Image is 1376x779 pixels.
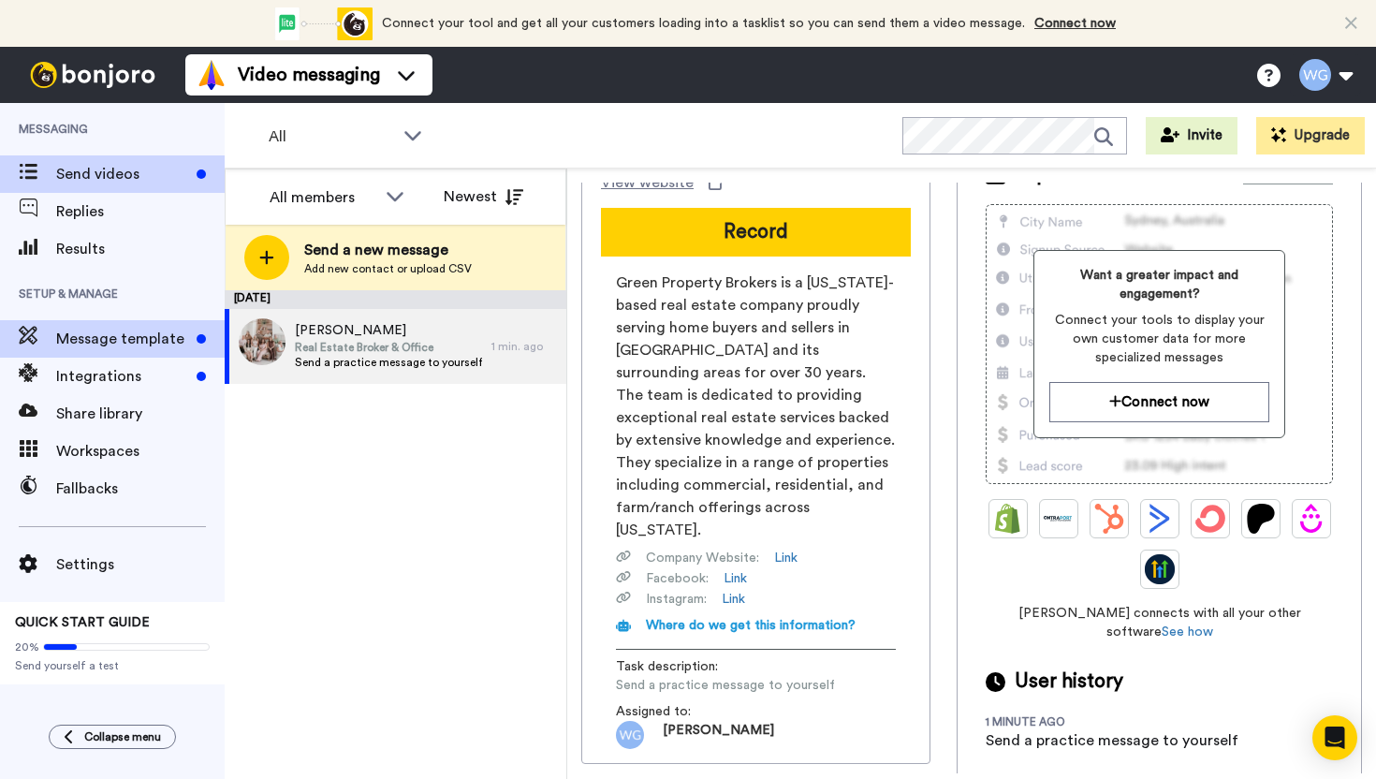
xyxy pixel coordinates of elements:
div: 1 minute ago [986,714,1107,729]
span: Collapse menu [84,729,161,744]
img: Hubspot [1094,504,1124,534]
div: 1 min. ago [491,339,557,354]
a: View website [601,171,724,194]
div: Open Intercom Messenger [1312,715,1357,760]
span: User history [1015,668,1123,696]
span: Add new contact or upload CSV [304,261,472,276]
span: Message template [56,328,189,350]
span: Connect your tool and get all your customers loading into a tasklist so you can send them a video... [382,17,1025,30]
img: Drip [1296,504,1326,534]
img: vm-color.svg [197,60,227,90]
div: All members [270,186,376,209]
span: Send a practice message to yourself [295,355,482,370]
button: Record [601,208,911,257]
span: 20% [15,639,39,654]
span: Send yourself a test [15,658,210,673]
span: Company Website : [646,549,759,567]
img: GoHighLevel [1145,554,1175,584]
span: Send videos [56,163,189,185]
span: QUICK START GUIDE [15,616,150,629]
span: Facebook : [646,569,709,588]
span: Want a greater impact and engagement? [1049,266,1269,303]
span: Video messaging [238,62,380,88]
img: Shopify [993,504,1023,534]
a: Connect now [1034,17,1116,30]
button: Upgrade [1256,117,1365,154]
span: Where do we get this information? [646,619,856,632]
a: Link [722,590,745,609]
span: View website [601,171,694,194]
button: Collapse menu [49,725,176,749]
div: [DATE] [225,290,566,309]
span: Workspaces [56,440,225,463]
span: Send a practice message to yourself [616,676,835,695]
a: Link [724,569,747,588]
span: Assigned to: [616,702,747,721]
span: Green Property Brokers is a [US_STATE]-based real estate company proudly serving home buyers and ... [616,272,896,541]
span: Fallbacks [56,478,225,500]
button: Connect now [1049,382,1269,422]
span: Task description : [616,657,747,676]
span: Settings [56,553,225,576]
span: [PERSON_NAME] connects with all your other software [986,604,1333,641]
img: ConvertKit [1195,504,1225,534]
a: See how [1162,625,1213,639]
span: [PERSON_NAME] [295,321,482,340]
img: Patreon [1246,504,1276,534]
button: Newest [430,178,537,215]
img: b153f252-682f-4a16-85fc-a67557b070b5.png [616,721,644,749]
span: Connect your tools to display your own customer data for more specialized messages [1049,311,1269,367]
span: Results [56,238,225,260]
img: 16e86c4a-1622-4282-8f00-3e0198a0d6ee.jpg [239,318,285,365]
span: Integrations [56,365,189,388]
span: All [269,125,394,148]
span: Share library [56,403,225,425]
a: Link [774,549,798,567]
span: Replies [56,200,225,223]
span: Instagram : [646,590,707,609]
span: [PERSON_NAME] [663,721,774,749]
span: Real Estate Broker & Office [295,340,482,355]
img: ActiveCampaign [1145,504,1175,534]
div: animation [270,7,373,40]
img: bj-logo-header-white.svg [22,62,163,88]
img: Ontraport [1044,504,1074,534]
span: Send a new message [304,239,472,261]
button: Invite [1146,117,1237,154]
div: Send a practice message to yourself [986,729,1238,752]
